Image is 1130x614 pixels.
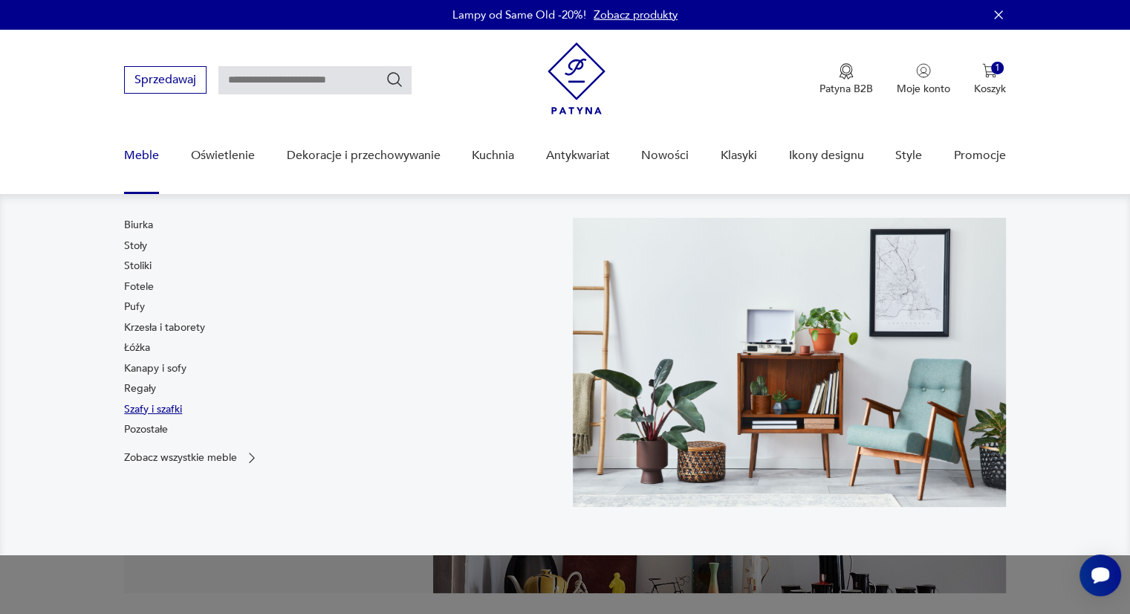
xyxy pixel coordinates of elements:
a: Pufy [124,300,145,314]
a: Style [895,127,922,184]
a: Stoliki [124,259,152,274]
a: Sprzedawaj [124,76,207,86]
a: Zobacz wszystkie meble [124,450,259,465]
a: Stoły [124,239,147,253]
img: Ikona medalu [839,63,854,80]
a: Łóżka [124,340,150,355]
button: Patyna B2B [819,63,873,96]
a: Oświetlenie [191,127,255,184]
a: Promocje [954,127,1006,184]
a: Biurka [124,218,153,233]
div: 1 [991,62,1004,74]
a: Szafy i szafki [124,402,182,417]
button: Moje konto [897,63,950,96]
a: Antykwariat [546,127,610,184]
p: Zobacz wszystkie meble [124,453,237,462]
img: Ikonka użytkownika [916,63,931,78]
p: Lampy od Same Old -20%! [452,7,586,22]
a: Fotele [124,279,154,294]
a: Nowości [641,127,689,184]
button: Sprzedawaj [124,66,207,94]
button: Szukaj [386,71,403,88]
a: Pozostałe [124,422,168,437]
a: Ikonka użytkownikaMoje konto [897,63,950,96]
a: Regały [124,381,156,396]
a: Krzesła i taborety [124,320,205,335]
a: Zobacz produkty [594,7,678,22]
p: Koszyk [974,82,1006,96]
img: 969d9116629659dbb0bd4e745da535dc.jpg [573,218,1006,507]
img: Ikona koszyka [982,63,997,78]
a: Ikony designu [788,127,863,184]
a: Dekoracje i przechowywanie [286,127,440,184]
a: Kuchnia [472,127,514,184]
a: Kanapy i sofy [124,361,186,376]
img: Patyna - sklep z meblami i dekoracjami vintage [548,42,605,114]
p: Moje konto [897,82,950,96]
a: Ikona medaluPatyna B2B [819,63,873,96]
a: Meble [124,127,159,184]
button: 1Koszyk [974,63,1006,96]
p: Patyna B2B [819,82,873,96]
iframe: Smartsupp widget button [1079,555,1121,596]
a: Klasyki [721,127,757,184]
